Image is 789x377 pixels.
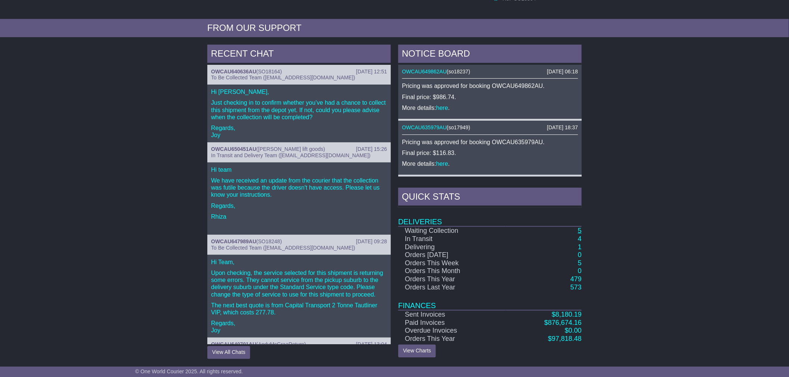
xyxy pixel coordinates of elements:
p: Regards, Joy [211,320,387,334]
td: Orders This Week [398,259,506,267]
a: 4 [578,235,582,243]
p: More details: . [402,160,578,167]
span: 876,674.16 [548,319,582,326]
div: ( ) [211,146,387,152]
span: 97,818.48 [552,335,582,342]
div: ( ) [211,69,387,75]
p: Final price: $986.74. [402,94,578,101]
p: More details: . [402,104,578,111]
a: 5 [578,259,582,267]
div: RECENT CHAT [207,45,391,65]
a: OWCAU640701AU [211,341,256,347]
a: 0 [578,251,582,259]
a: 0 [578,267,582,275]
p: We have received an update from the courier that the collection was futile because the driver doe... [211,177,387,199]
div: ( ) [211,341,387,348]
td: Overdue Invoices [398,327,506,335]
td: Sent Invoices [398,310,506,319]
td: Orders This Month [398,267,506,275]
a: OWCAU640636AU [211,69,256,75]
td: In Transit [398,235,506,243]
p: Regards, [211,202,387,209]
div: FROM OUR SUPPORT [207,23,582,34]
p: Hi [PERSON_NAME], [211,88,387,95]
p: Rhiza [211,213,387,220]
div: NOTICE BOARD [398,45,582,65]
td: Orders This Year [398,275,506,283]
div: Quick Stats [398,188,582,208]
p: Upon checking, the service selected for this shipment is returning some errors. They cannot servi... [211,269,387,298]
span: To Be Collected Team ([EMAIL_ADDRESS][DOMAIN_NAME]) [211,245,355,251]
span: SO18164 [258,69,280,75]
div: [DATE] 09:28 [356,238,387,245]
div: [DATE] 06:18 [547,69,578,75]
div: [DATE] 13:04 [356,341,387,348]
p: Regards, Joy [211,124,387,139]
p: The next best quote is from Capital Transport 2 Tonne Tautliner VIP, which costs 277.78. [211,302,387,316]
a: $0.00 [565,327,582,334]
div: ( ) [402,69,578,75]
a: 1 [578,243,582,251]
span: [PERSON_NAME] lift goods [258,146,323,152]
a: OWCAU635979AU [402,124,447,130]
a: $8,180.19 [552,311,582,318]
a: here [436,161,448,167]
span: © One World Courier 2025. All rights reserved. [135,368,243,374]
div: [DATE] 12:51 [356,69,387,75]
span: AndyMcGraaReturn [258,341,304,347]
p: Hi team [211,166,387,173]
a: OWCAU650451AU [211,146,256,152]
span: SO18248 [258,238,280,244]
button: View All Chats [207,346,250,359]
td: Orders [DATE] [398,251,506,259]
span: 8,180.19 [556,311,582,318]
a: 5 [578,227,582,234]
td: Paid Invoices [398,319,506,327]
td: Deliveries [398,207,582,226]
p: Hi Team, [211,259,387,266]
a: OWCAU647989AU [211,238,256,244]
p: Pricing was approved for booking OWCAU635979AU. [402,139,578,146]
td: Orders Last Year [398,283,506,292]
div: ( ) [402,124,578,131]
span: 0.00 [569,327,582,334]
p: Pricing was approved for booking OWCAU649862AU. [402,82,578,89]
a: 479 [570,275,582,283]
span: so18237 [449,69,469,75]
td: Delivering [398,243,506,251]
a: OWCAU649862AU [402,69,447,75]
td: Waiting Collection [398,226,506,235]
span: In Transit and Delivery Team ([EMAIL_ADDRESS][DOMAIN_NAME]) [211,152,371,158]
p: Final price: $116.83. [402,149,578,156]
span: so17949 [449,124,469,130]
span: To Be Collected Team ([EMAIL_ADDRESS][DOMAIN_NAME]) [211,75,355,80]
a: View Charts [398,345,436,358]
div: [DATE] 15:26 [356,146,387,152]
a: $876,674.16 [544,319,582,326]
a: 573 [570,283,582,291]
div: [DATE] 18:37 [547,124,578,131]
a: $97,818.48 [548,335,582,342]
a: here [436,105,448,111]
div: ( ) [211,238,387,245]
p: Just checking in to confirm whether you’ve had a chance to collect this shipment from the depot y... [211,99,387,121]
td: Orders This Year [398,335,506,343]
td: Finances [398,291,582,310]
